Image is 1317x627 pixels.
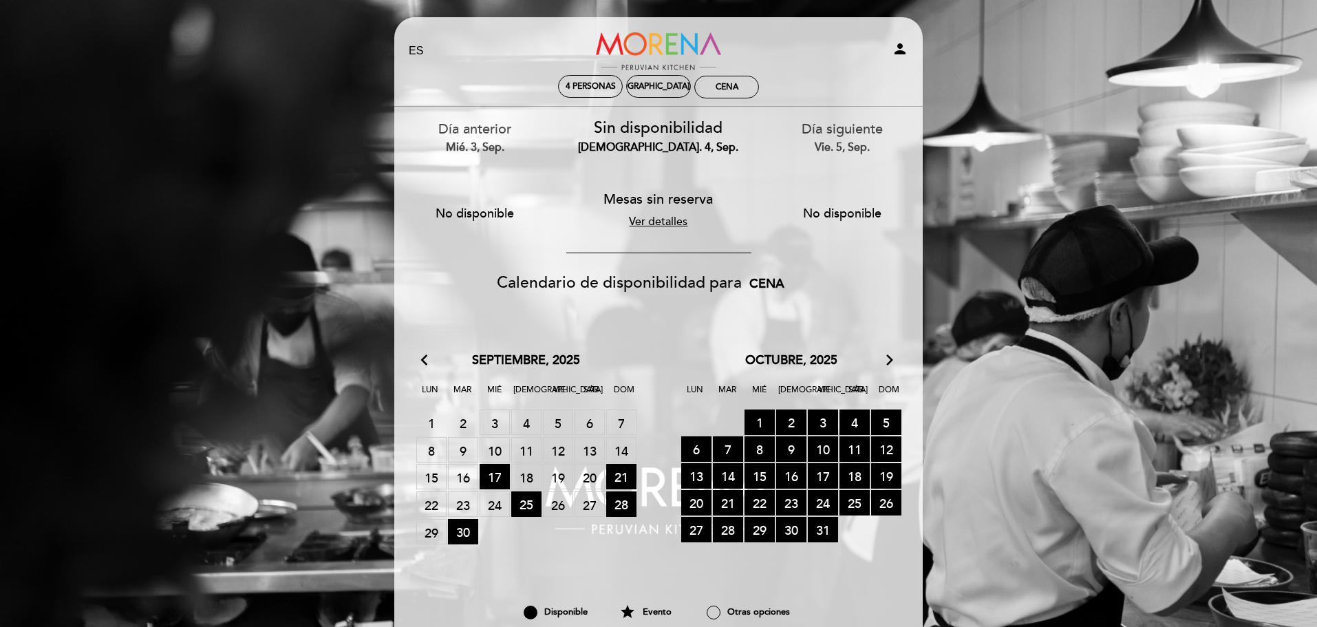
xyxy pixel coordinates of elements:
span: 27 [575,491,605,517]
span: Mié [481,383,508,408]
span: 5 [543,410,573,435]
span: 21 [713,490,743,516]
span: 17 [480,464,510,489]
span: 24 [808,490,838,516]
span: 14 [606,437,636,463]
div: [DEMOGRAPHIC_DATA]. 4, sep. [577,140,740,156]
span: 13 [575,437,605,463]
div: [DEMOGRAPHIC_DATA]. 4, sep. [600,81,718,92]
span: 19 [543,464,573,489]
div: Día siguiente [760,120,923,155]
span: 23 [776,490,806,516]
span: Vie [811,383,838,408]
span: 7 [713,436,743,462]
span: 9 [776,436,806,462]
div: Otras opciones [684,600,813,624]
span: 14 [713,463,743,489]
span: 1 [416,410,447,436]
span: 30 [448,519,478,544]
span: 19 [871,463,901,489]
span: 13 [681,463,711,489]
div: vie. 5, sep. [760,140,923,156]
span: 31 [808,517,838,542]
span: 26 [543,491,573,517]
span: 18 [839,463,870,489]
span: 24 [480,491,510,517]
span: [DEMOGRAPHIC_DATA] [513,383,541,408]
span: 3 [808,410,838,435]
span: 20 [681,490,711,516]
span: 26 [871,490,901,516]
span: Mar [714,383,741,408]
button: person [892,41,908,62]
span: [DEMOGRAPHIC_DATA] [778,383,806,408]
span: 28 [606,491,636,517]
span: 18 [511,464,542,489]
i: person [892,41,908,57]
i: arrow_forward_ios [884,352,896,370]
span: 11 [839,436,870,462]
a: Morena Peruvian Kitchen [572,32,745,70]
span: 10 [480,437,510,463]
span: 5 [871,410,901,435]
span: octubre, 2025 [745,352,837,370]
span: septiembre, 2025 [472,352,580,370]
span: 9 [448,437,478,463]
span: 15 [416,464,447,489]
span: 4 [839,410,870,435]
i: arrow_back_ios [421,352,433,370]
span: 29 [416,519,447,544]
span: 10 [808,436,838,462]
span: 6 [575,410,605,435]
span: 30 [776,517,806,542]
span: 22 [416,491,447,517]
span: 2 [776,410,806,435]
div: Disponible [504,600,607,624]
span: 7 [606,410,636,435]
span: 12 [543,437,573,463]
span: 15 [745,463,775,489]
button: No disponible [777,196,908,231]
i: star [619,600,636,624]
span: 20 [575,464,605,489]
span: 29 [745,517,775,542]
span: Lun [681,383,709,408]
span: 8 [745,436,775,462]
span: 8 [416,437,447,463]
span: Sáb [843,383,870,408]
span: 2 [448,410,478,436]
span: Sin disponibilidad [594,118,722,138]
span: 11 [511,437,542,463]
span: Sáb [578,383,606,408]
span: 17 [808,463,838,489]
span: 23 [448,491,478,517]
span: Mié [746,383,773,408]
span: Dom [610,383,638,408]
span: 25 [511,491,542,517]
div: Cena [716,82,738,92]
span: 1 [745,410,775,435]
span: Mar [449,383,476,408]
a: Ver detalles [629,215,687,229]
span: 22 [745,490,775,516]
span: 3 [480,410,510,435]
span: 16 [776,463,806,489]
span: 6 [681,436,711,462]
span: 4 personas [566,81,616,92]
button: No disponible [409,196,540,231]
span: 28 [713,517,743,542]
span: 4 [511,410,542,435]
span: Calendario de disponibilidad para [497,273,742,293]
div: mié. 3, sep. [394,140,557,156]
div: Día anterior [394,120,557,155]
span: 21 [606,464,636,489]
span: 27 [681,517,711,542]
div: Mesas sin reserva [588,190,730,210]
span: Lun [416,383,444,408]
span: 25 [839,490,870,516]
span: 12 [871,436,901,462]
div: Evento [607,600,684,624]
span: 16 [448,464,478,489]
span: Vie [546,383,573,408]
span: Dom [875,383,903,408]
